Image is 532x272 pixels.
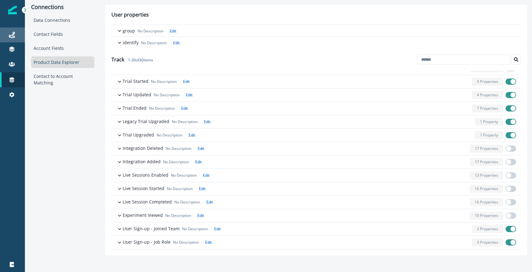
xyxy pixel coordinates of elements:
span: 1 - 30 of 30 items [124,57,153,63]
p: Edit [205,240,212,245]
p: Edit [195,159,202,165]
p: 10 Properties [475,213,498,218]
p: 13 Properties [475,173,498,178]
p: Live Session Completed [123,198,172,205]
p: No Description [154,92,180,98]
p: identify [123,39,139,46]
p: 2 Properties [477,226,498,232]
p: Edit [203,173,210,178]
p: group [123,27,135,34]
button: Legacy Trial UpgradedNo DescriptionEdit1 Property [111,115,521,128]
button: Experiment ViewedNo DescriptionEdit10 Properties [111,209,521,222]
button: Edit [194,146,204,151]
p: 16 Properties [475,199,498,205]
button: User Sign-up - Joined TeamNo DescriptionEdit2 Properties [111,222,521,236]
p: Experiment Viewed [123,212,163,218]
p: No Description [171,173,197,178]
button: Integration AddedNo DescriptionEdit17 Properties [111,155,521,169]
img: Inflection [8,6,17,14]
p: Edit [197,213,204,218]
button: Edit [195,186,205,191]
p: No Description [138,28,163,34]
p: 3 Properties [477,240,498,245]
p: Edit [170,28,176,34]
button: Edit [199,173,210,178]
p: Edit [189,132,195,138]
p: Edit [181,106,188,111]
button: Edit [185,132,195,138]
button: groupNo DescriptionEdit [111,25,521,36]
p: Edit [199,186,205,191]
div: Data Connections [31,14,94,26]
p: No Description [157,132,182,138]
p: No Description [182,226,208,232]
p: Edit [214,226,221,231]
p: User properties [111,11,149,25]
p: Trial Ended [123,105,147,111]
button: Edit [203,199,213,205]
p: No Description [149,106,175,111]
button: Edit [179,79,190,84]
button: Edit [200,119,210,124]
p: 4 Properties [477,92,498,98]
button: Trial StartedNo DescriptionEdit5 Properties [111,75,521,88]
p: User Sign-up - Job Role [123,239,171,245]
p: 16 Properties [475,186,498,192]
p: No Description [151,79,177,84]
button: Edit [166,28,176,34]
div: Account Fields [31,42,94,54]
button: Live Session StartedNo DescriptionEdit16 Properties [111,182,521,195]
p: Edit [173,40,180,45]
p: No Description [174,199,200,205]
p: No Description [173,240,199,245]
button: Edit [177,106,188,111]
button: identifyNo DescriptionEdit [111,37,521,48]
p: No Description [141,40,167,46]
button: Edit [182,92,192,98]
p: 1 Property [480,132,498,138]
p: No Description [172,119,198,125]
p: Live Sessions Enabled [123,172,168,178]
button: Live Session CompletedNo DescriptionEdit16 Properties [111,196,521,209]
button: Edit [194,213,204,218]
p: Trial Started [123,78,148,84]
p: No Description [163,159,189,165]
p: No Description [166,146,191,151]
p: No Description [165,213,191,218]
button: Integration DeletedNo DescriptionEdit17 Properties [111,142,521,155]
button: User Sign-up - Job RoleNo DescriptionEdit3 Properties [111,236,521,249]
button: Search [511,55,521,64]
button: Edit [191,159,202,165]
p: 17 Properties [475,159,498,165]
p: Integration Deleted [123,145,163,151]
button: Edit [201,240,212,245]
div: Contact Fields [31,28,94,40]
p: Edit [198,146,204,151]
p: Track [111,56,153,63]
p: No Description [167,186,193,192]
p: Edit [183,79,190,84]
p: User Sign-up - Joined Team [123,225,180,232]
button: Trial EndedNo DescriptionEdit7 Properties [111,102,521,115]
div: Product Data Explorer [31,56,94,68]
p: Legacy Trial Upgraded [123,118,169,125]
p: 1 Property [480,119,498,125]
p: Live Session Started [123,185,164,192]
p: Connections [31,4,94,11]
button: Trial UpdatedNo DescriptionEdit4 Properties [111,88,521,102]
p: 17 Properties [475,146,498,151]
div: Contact to Account Matching [31,70,94,88]
p: 5 Properties [477,79,498,84]
button: Edit [169,40,180,45]
p: Integration Added [123,158,161,165]
button: Trial UpgradedNo DescriptionEdit1 Property [111,129,521,142]
p: Edit [204,119,210,124]
p: Edit [206,199,213,205]
p: Trial Upgraded [123,131,154,138]
p: Trial Updated [123,91,151,98]
button: Edit [210,226,221,231]
button: Live Sessions EnabledNo DescriptionEdit13 Properties [111,169,521,182]
p: 7 Properties [477,106,498,111]
p: Edit [186,92,192,98]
